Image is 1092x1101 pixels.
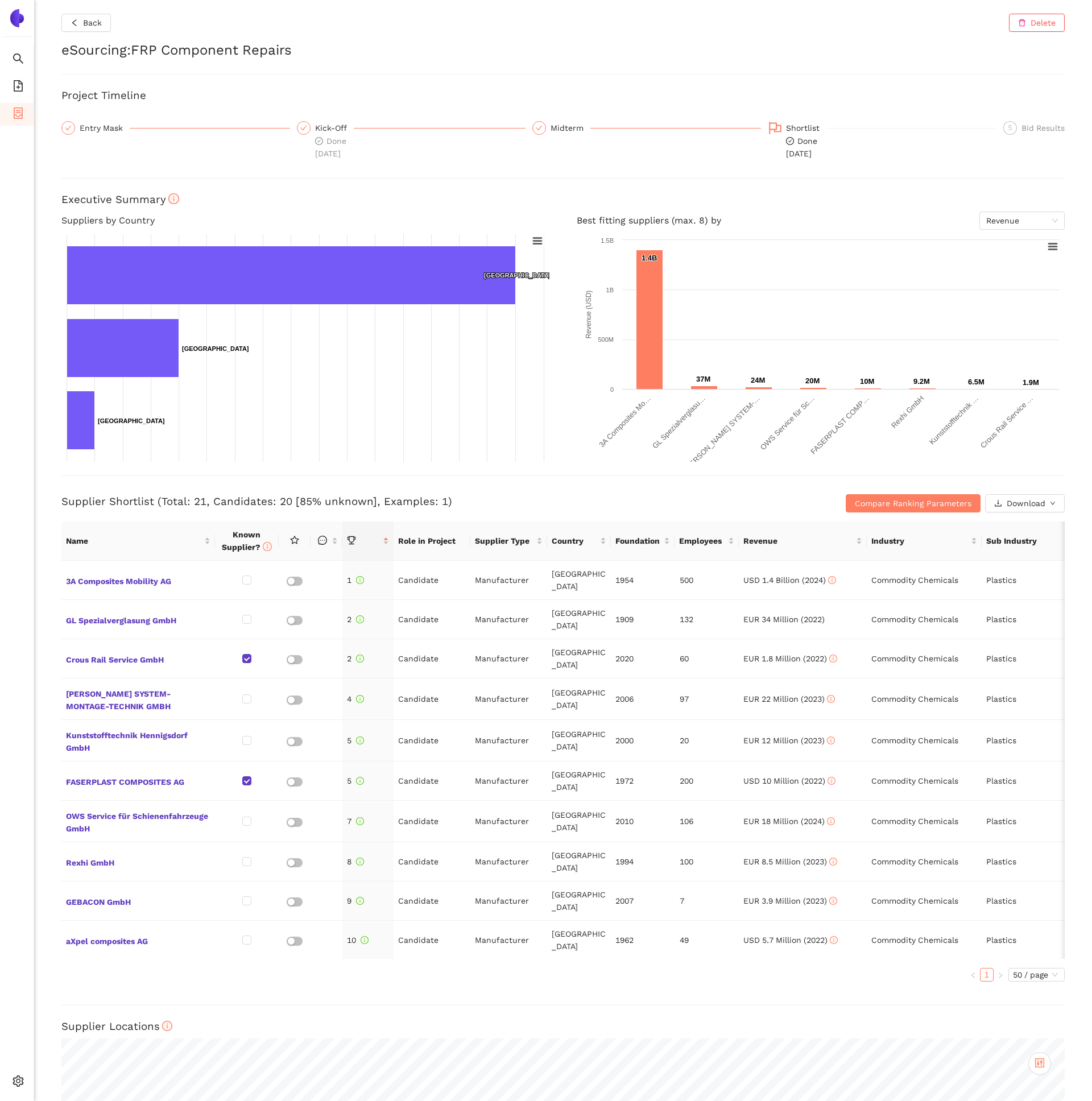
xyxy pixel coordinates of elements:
[1008,124,1012,132] span: 5
[611,761,675,801] td: 1972
[470,801,547,842] td: Manufacturer
[928,394,980,446] text: Kunststofftechnik …
[61,41,1065,60] h2: eSourcing : FRP Component Repairs
[786,121,826,135] div: Shortlist
[615,535,661,547] span: Foundation
[13,104,24,126] span: container
[829,858,837,866] span: info-circle
[61,1019,1065,1034] h3: Supplier Locations
[682,394,762,473] text: [PERSON_NAME] SYSTEM-…
[1031,16,1056,29] span: Delete
[759,394,817,452] text: OWS Service für Sc…
[675,801,739,842] td: 106
[394,881,470,921] td: Candidate
[394,561,470,600] td: Candidate
[222,530,272,552] span: Known Supplier?
[1008,968,1065,982] div: Page Size
[315,137,323,145] span: check-circle
[13,49,24,72] span: search
[867,600,982,639] td: Commodity Chemicals
[743,615,825,624] span: EUR 34 Million (2022)
[1023,378,1039,387] text: 1.9M
[470,720,547,761] td: Manufacturer
[867,801,982,842] td: Commodity Chemicals
[913,377,930,386] text: 9.2M
[80,121,130,135] div: Entry Mask
[675,921,739,960] td: 49
[547,761,611,801] td: [GEOGRAPHIC_DATA]
[66,612,210,627] span: GL Spezialverglasung GmbH
[347,654,364,663] span: 2
[61,88,1065,103] h3: Project Timeline
[8,9,26,27] img: Logo
[347,615,364,624] span: 2
[547,678,611,720] td: [GEOGRAPHIC_DATA]
[470,678,547,720] td: Manufacturer
[805,376,820,385] text: 20M
[985,494,1065,512] button: downloadDownloaddown
[981,968,993,981] a: 1
[61,521,215,561] th: this column's title is Name,this column is sortable
[598,336,614,343] text: 500M
[675,678,739,720] td: 97
[986,212,1058,229] span: Revenue
[13,1071,24,1094] span: setting
[867,921,982,960] td: Commodity Chemicals
[611,720,675,761] td: 2000
[470,639,547,678] td: Manufacturer
[611,801,675,842] td: 2010
[828,777,835,785] span: info-circle
[979,394,1035,450] text: Crous Rail Service …
[83,16,102,29] span: Back
[966,968,980,982] li: Previous Page
[994,968,1007,982] button: right
[743,776,835,785] span: USD 10 Million (2022)
[394,720,470,761] td: Candidate
[66,685,210,713] span: [PERSON_NAME] SYSTEM-MONTAGE-TECHNIK GMBH
[356,615,364,623] span: info-circle
[470,842,547,881] td: Manufacturer
[394,842,470,881] td: Candidate
[809,394,871,456] text: FASERPLAST COMP…
[61,212,549,230] h4: Suppliers by Country
[347,936,369,945] span: 10
[551,121,590,135] div: Midterm
[356,576,364,584] span: info-circle
[986,535,1083,547] span: Sub Industry
[890,394,925,430] text: Rexhi GmbH
[394,521,470,561] th: Role in Project
[394,639,470,678] td: Candidate
[786,136,817,158] span: Done [DATE]
[318,536,327,545] span: message
[611,561,675,600] td: 1954
[347,694,364,703] span: 4
[743,654,837,663] span: EUR 1.8 Million (2022)
[98,417,165,424] text: [GEOGRAPHIC_DATA]
[356,695,364,703] span: info-circle
[828,576,836,584] span: info-circle
[315,121,354,135] div: Kick-Off
[675,881,739,921] td: 7
[547,801,611,842] td: [GEOGRAPHIC_DATA]
[830,936,838,944] span: info-circle
[1009,14,1065,32] button: deleteDelete
[347,736,364,745] span: 5
[470,881,547,921] td: Manufacturer
[347,857,364,866] span: 8
[597,394,652,449] text: 3A Composites Mo…
[547,639,611,678] td: [GEOGRAPHIC_DATA]
[829,897,837,905] span: info-circle
[394,921,470,960] td: Candidate
[347,817,364,826] span: 7
[65,125,72,131] span: check
[675,761,739,801] td: 200
[470,561,547,600] td: Manufacturer
[1021,123,1065,133] span: Bid Results
[394,801,470,842] td: Candidate
[611,521,675,561] th: this column's title is Foundation,this column is sortable
[66,727,210,754] span: Kunststofftechnik Hennigsdorf GmbH
[61,121,290,135] div: Entry Mask
[585,291,593,339] text: Revenue (USD)
[743,896,837,905] span: EUR 3.9 Million (2023)
[675,561,739,600] td: 500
